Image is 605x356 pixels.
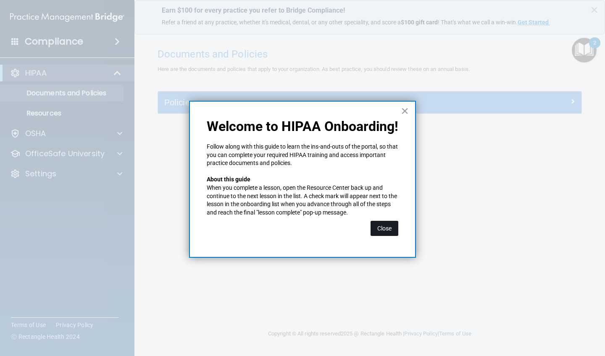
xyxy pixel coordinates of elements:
[460,296,595,330] iframe: Drift Widget Chat Controller
[401,104,409,118] button: Close
[207,118,398,134] p: Welcome to HIPAA Onboarding!
[371,221,398,236] button: Close
[207,176,250,183] strong: About this guide
[207,143,398,168] p: Follow along with this guide to learn the ins-and-outs of the portal, so that you can complete yo...
[207,184,398,217] p: When you complete a lesson, open the Resource Center back up and continue to the next lesson in t...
